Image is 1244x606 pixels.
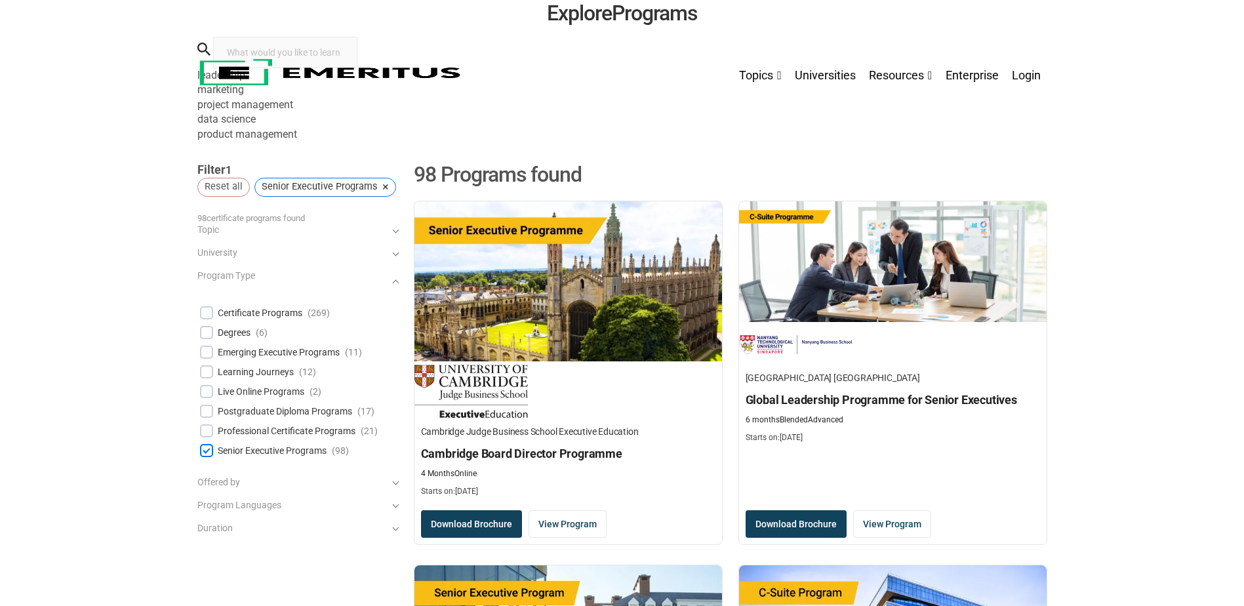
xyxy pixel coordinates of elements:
[808,414,843,426] p: Advanced
[310,386,321,397] span: ( )
[226,164,231,176] span: 1
[414,365,529,418] img: Cambridge Judge Business School Executive Education
[259,327,264,338] span: 6
[197,271,398,294] button: Program Type
[299,366,316,378] span: ( )
[746,432,1040,443] p: Starts on:
[414,161,731,188] span: 98 Programs found
[256,327,268,338] span: ( )
[357,405,374,417] span: ( )
[197,477,393,487] span: Offered by
[529,510,607,538] a: View Program
[739,201,1047,450] a: Leadership Course by Nanyang Technological University Nanyang Business School - December 24, 2025...
[746,371,1040,385] h4: [GEOGRAPHIC_DATA] [GEOGRAPHIC_DATA]
[335,445,346,456] span: 98
[332,445,349,456] span: ( )
[197,178,250,196] a: Reset all
[197,212,398,226] p: certificate programs found
[262,179,378,194] span: Senior Executive Programs
[455,487,478,496] span: [DATE]
[780,414,808,426] p: Blended
[382,182,389,192] span: ×
[746,510,847,538] button: Download Brochure
[218,445,327,456] a: Senior Executive Programs
[197,523,393,533] span: Duration
[308,307,330,319] span: ( )
[313,386,318,397] span: 2
[364,426,374,436] span: 21
[739,325,853,364] img: Nanyang Technological University Nanyang Business School
[311,308,327,318] span: 269
[345,346,362,358] span: ( )
[205,179,243,194] span: Reset all
[746,392,1040,408] h4: Global Leadership Programme for Senior Executives
[1005,39,1047,105] a: Login
[302,367,313,377] span: 12
[361,406,371,416] span: 17
[414,201,722,504] a: Business Management Course by Cambridge Judge Business School Executive Education - December 22, ...
[739,201,1047,322] img: Global Leadership Programme for Senior Executives | Online Leadership Course
[361,425,378,437] span: ( )
[197,248,393,257] span: University
[746,414,780,426] p: 6 months
[197,213,207,223] span: 98
[421,445,715,462] h4: Cambridge Board Director Programme
[862,39,939,105] a: Resources
[197,225,393,234] span: Topic
[197,500,393,510] span: Program Languages
[348,347,359,357] span: 11
[218,386,304,397] a: Live Online Programs
[197,225,398,234] button: Topic
[218,425,355,437] a: Professional Certificate Programs
[454,468,477,479] p: Online
[421,486,715,497] p: Starts on:
[197,500,398,510] button: Program Languages
[197,523,398,533] button: Duration
[421,468,454,479] p: 4 Months
[732,39,788,105] a: Topics
[218,307,302,319] a: Certificate Programs
[254,178,396,196] a: Senior Executive Programs ×
[414,201,722,361] img: Cambridge Board Director Programme | Online Business Management Course
[218,366,294,378] a: Learning Journeys
[218,346,340,358] a: Emerging Executive Programs
[853,510,931,538] a: View Program
[421,424,715,439] h4: Cambridge Judge Business School Executive Education
[780,433,803,442] span: [DATE]
[218,405,352,417] a: Postgraduate Diploma Programs
[218,327,251,338] a: Degrees
[197,271,393,294] span: Program Type
[197,248,398,257] button: University
[788,39,862,105] a: Universities
[197,477,398,487] button: Offered by
[939,39,1005,105] a: Enterprise
[197,161,398,178] p: Filter
[421,510,522,538] button: Download Brochure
